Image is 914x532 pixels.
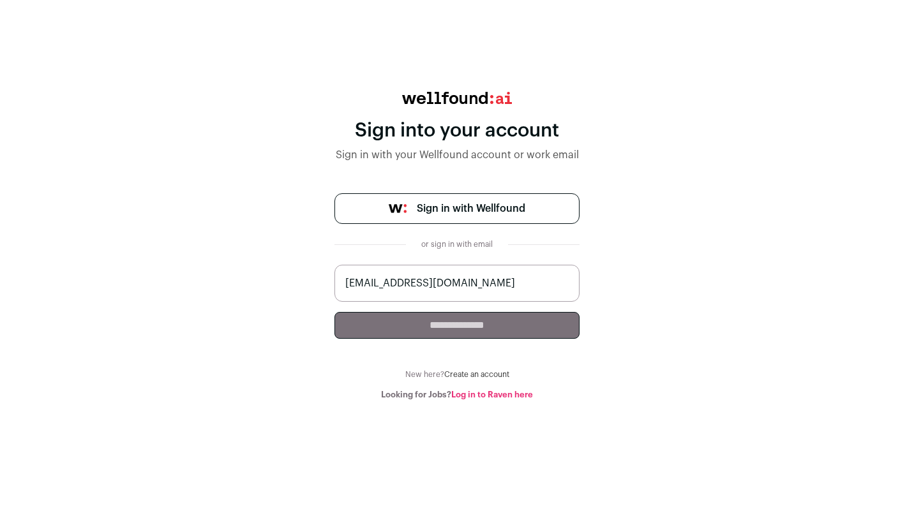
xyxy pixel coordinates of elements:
[334,193,580,224] a: Sign in with Wellfound
[444,371,509,378] a: Create an account
[334,147,580,163] div: Sign in with your Wellfound account or work email
[451,390,533,399] a: Log in to Raven here
[417,201,525,216] span: Sign in with Wellfound
[334,369,580,380] div: New here?
[334,390,580,400] div: Looking for Jobs?
[416,239,498,249] div: or sign in with email
[402,92,512,104] img: wellfound:ai
[389,204,407,213] img: wellfound-symbol-flush-black-fb3c872781a75f747ccb3a119075da62bfe97bd399995f84a933054e44a575c4.png
[334,119,580,142] div: Sign into your account
[334,265,580,302] input: name@work-email.com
